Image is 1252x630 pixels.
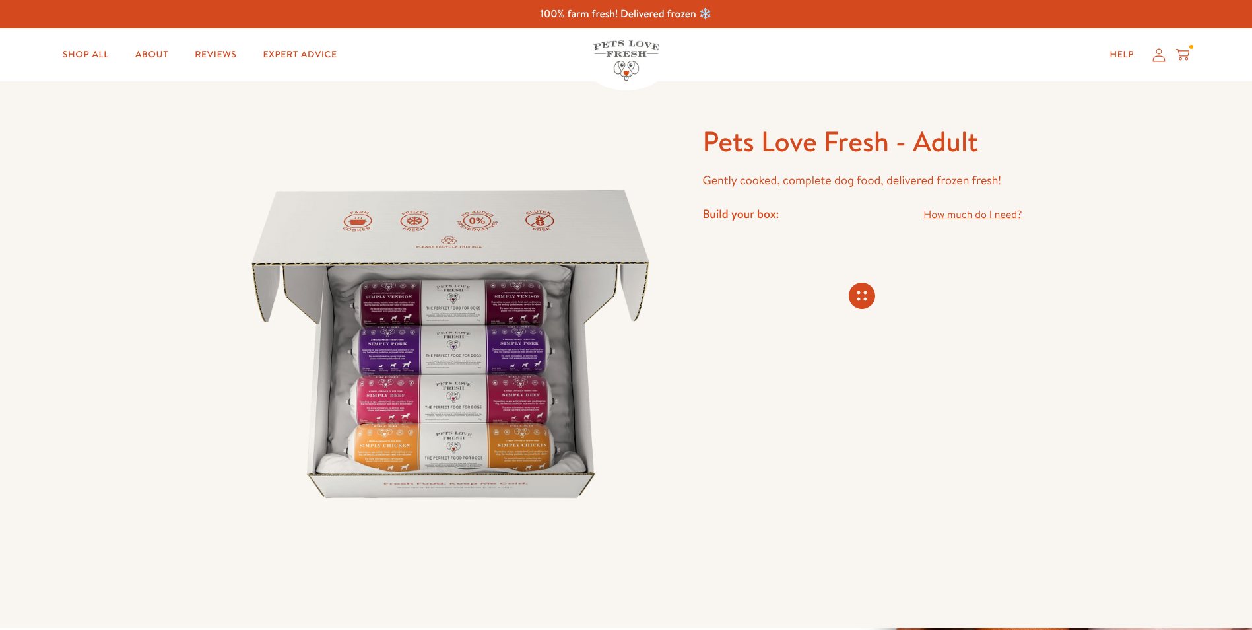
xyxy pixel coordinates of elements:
[125,42,179,68] a: About
[230,123,671,565] img: Pets Love Fresh - Adult
[923,206,1022,224] a: How much do I need?
[702,206,779,221] h4: Build your box:
[702,170,1022,191] p: Gently cooked, complete dog food, delivered frozen fresh!
[849,283,875,309] svg: Connecting store
[593,40,659,81] img: Pets Love Fresh
[52,42,119,68] a: Shop All
[253,42,348,68] a: Expert Advice
[184,42,247,68] a: Reviews
[1099,42,1144,68] a: Help
[702,123,1022,160] h1: Pets Love Fresh - Adult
